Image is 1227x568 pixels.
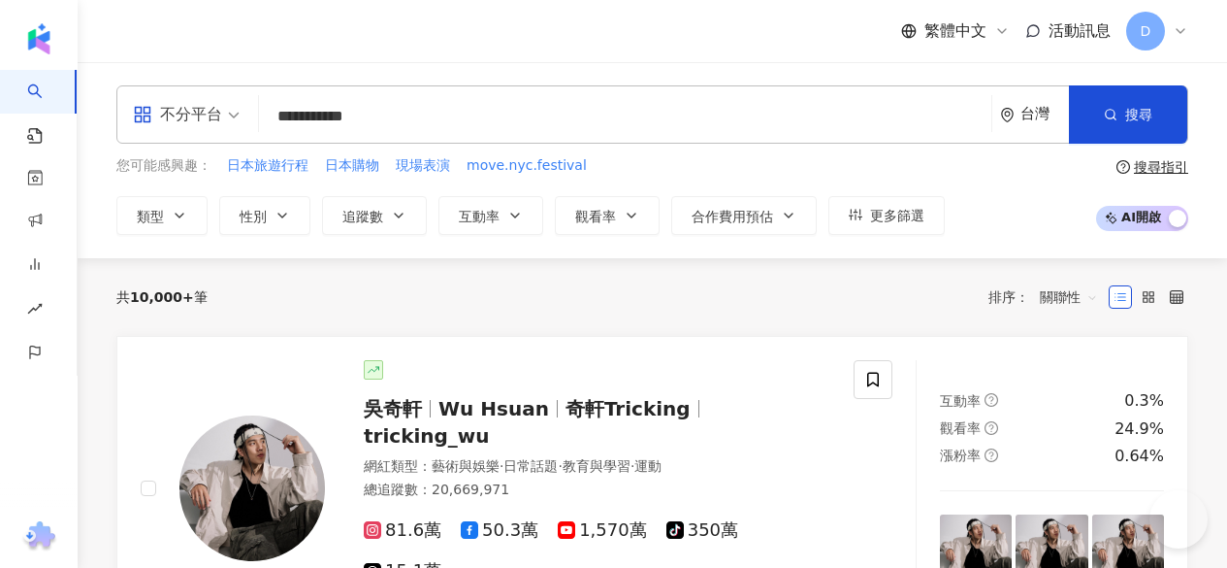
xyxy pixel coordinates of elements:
[1124,390,1164,412] div: 0.3%
[116,289,208,305] div: 共 筆
[364,481,830,500] div: 總追蹤數 ： 20,669,971
[988,282,1109,313] div: 排序：
[1141,20,1151,42] span: D
[1116,160,1130,174] span: question-circle
[940,393,981,409] span: 互動率
[438,397,549,420] span: Wu Hsuan
[27,289,43,333] span: rise
[179,416,325,561] img: KOL Avatar
[438,196,543,235] button: 互動率
[324,155,380,177] button: 日本購物
[1114,446,1164,467] div: 0.64%
[325,156,379,176] span: 日本購物
[985,393,998,407] span: question-circle
[1114,418,1164,440] div: 24.9%
[500,458,503,474] span: ·
[503,458,558,474] span: 日常話題
[1049,21,1111,40] span: 活動訊息
[466,155,588,177] button: move.nyc.festival
[565,397,691,420] span: 奇軒Tricking
[870,208,924,223] span: 更多篩選
[364,457,830,477] div: 網紅類型 ：
[23,23,54,54] img: logo icon
[671,196,817,235] button: 合作費用預估
[630,458,634,474] span: ·
[461,520,538,541] span: 50.3萬
[219,196,310,235] button: 性別
[395,155,451,177] button: 現場表演
[558,520,647,541] span: 1,570萬
[459,209,500,224] span: 互動率
[940,420,981,436] span: 觀看率
[27,70,66,146] a: search
[116,196,208,235] button: 類型
[322,196,427,235] button: 追蹤數
[828,196,945,235] button: 更多篩選
[130,289,194,305] span: 10,000+
[1125,107,1152,122] span: 搜尋
[1000,108,1015,122] span: environment
[558,458,562,474] span: ·
[924,20,986,42] span: 繁體中文
[226,155,309,177] button: 日本旅遊行程
[985,449,998,462] span: question-circle
[692,209,773,224] span: 合作費用預估
[467,156,587,176] span: move.nyc.festival
[1134,159,1188,175] div: 搜尋指引
[227,156,308,176] span: 日本旅遊行程
[116,156,211,176] span: 您可能感興趣：
[364,424,490,448] span: tricking_wu
[555,196,660,235] button: 觀看率
[634,458,662,474] span: 運動
[20,521,58,552] img: chrome extension
[364,397,422,420] span: 吳奇軒
[575,209,616,224] span: 觀看率
[396,156,450,176] span: 現場表演
[985,421,998,435] span: question-circle
[133,105,152,124] span: appstore
[1069,85,1187,144] button: 搜尋
[666,520,738,541] span: 350萬
[432,458,500,474] span: 藝術與娛樂
[342,209,383,224] span: 追蹤數
[1020,106,1069,122] div: 台灣
[563,458,630,474] span: 教育與學習
[940,448,981,463] span: 漲粉率
[1149,490,1208,549] iframe: Help Scout Beacon - Open
[133,99,222,130] div: 不分平台
[137,209,164,224] span: 類型
[240,209,267,224] span: 性別
[1040,282,1098,313] span: 關聯性
[364,520,441,541] span: 81.6萬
